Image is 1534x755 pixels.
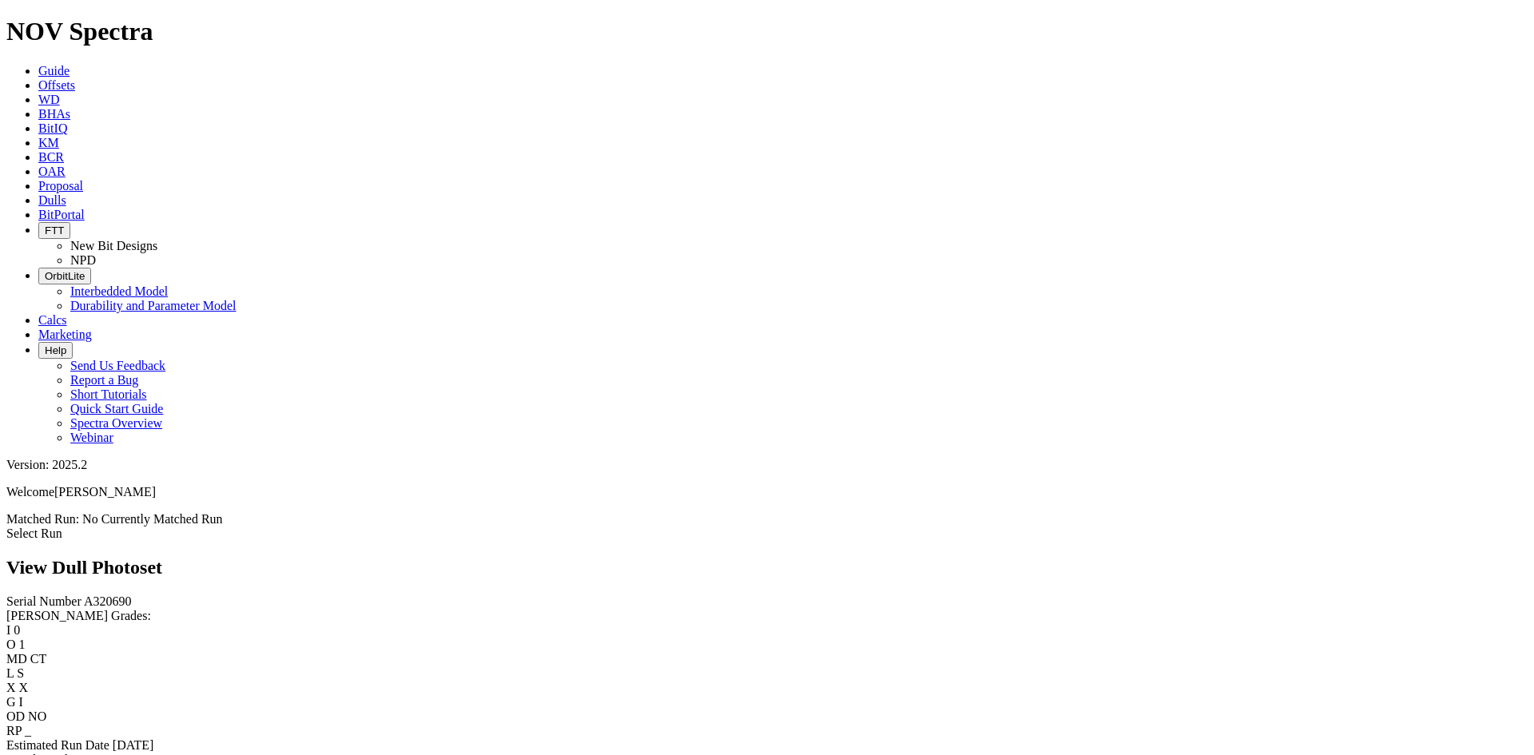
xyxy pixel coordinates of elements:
span: NO [28,709,46,723]
a: Calcs [38,313,67,327]
a: NPD [70,253,96,267]
a: BitPortal [38,208,85,221]
span: X [19,681,29,694]
label: X [6,681,16,694]
a: Marketing [38,328,92,341]
span: [DATE] [113,738,154,752]
a: Send Us Feedback [70,359,165,372]
label: Estimated Run Date [6,738,109,752]
a: Quick Start Guide [70,402,163,415]
span: CT [30,652,46,666]
div: [PERSON_NAME] Grades: [6,609,1528,623]
a: Guide [38,64,70,77]
a: Proposal [38,179,83,193]
p: Welcome [6,485,1528,499]
span: Matched Run: [6,512,79,526]
a: Spectra Overview [70,416,162,430]
a: Short Tutorials [70,387,147,401]
span: A320690 [84,594,132,608]
button: OrbitLite [38,268,91,284]
a: New Bit Designs [70,239,157,252]
button: Help [38,342,73,359]
a: Offsets [38,78,75,92]
span: Help [45,344,66,356]
h1: NOV Spectra [6,17,1528,46]
label: L [6,666,14,680]
a: Durability and Parameter Model [70,299,236,312]
label: OD [6,709,25,723]
button: FTT [38,222,70,239]
span: No Currently Matched Run [82,512,223,526]
span: S [17,666,24,680]
a: OAR [38,165,66,178]
a: Webinar [70,431,113,444]
a: Report a Bug [70,373,138,387]
label: Serial Number [6,594,81,608]
a: Interbedded Model [70,284,168,298]
div: Version: 2025.2 [6,458,1528,472]
span: I [19,695,23,709]
label: I [6,623,10,637]
a: WD [38,93,60,106]
a: KM [38,136,59,149]
span: FTT [45,225,64,236]
a: Dulls [38,193,66,207]
span: 1 [19,638,26,651]
span: 0 [14,623,20,637]
label: G [6,695,16,709]
a: Select Run [6,527,62,540]
span: _ [25,724,31,737]
span: [PERSON_NAME] [54,485,156,499]
span: OrbitLite [45,270,85,282]
label: O [6,638,16,651]
a: BHAs [38,107,70,121]
a: BitIQ [38,121,67,135]
a: BCR [38,150,64,164]
h2: View Dull Photoset [6,557,1528,578]
label: MD [6,652,27,666]
label: RP [6,724,22,737]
